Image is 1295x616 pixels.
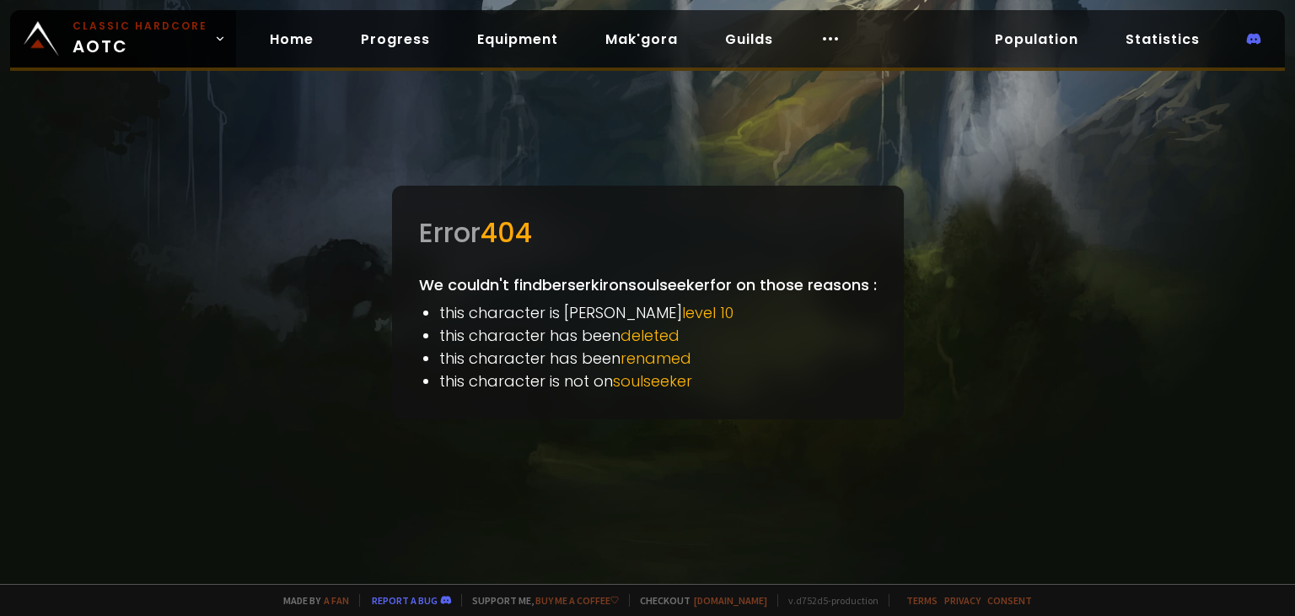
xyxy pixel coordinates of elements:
div: Error [419,213,877,253]
span: AOTC [73,19,207,59]
span: 404 [481,213,532,251]
span: deleted [621,325,680,346]
li: this character is [PERSON_NAME] [439,301,877,324]
a: Guilds [712,22,787,57]
a: Classic HardcoreAOTC [10,10,236,68]
a: Equipment [464,22,572,57]
a: Privacy [944,594,981,607]
a: Statistics [1112,22,1213,57]
a: Report a bug [372,594,438,607]
span: level 10 [682,302,733,323]
a: [DOMAIN_NAME] [694,594,767,607]
span: Support me, [461,594,619,607]
small: Classic Hardcore [73,19,207,34]
span: v. d752d5 - production [777,594,879,607]
a: Population [981,22,1092,57]
a: Mak'gora [592,22,691,57]
div: We couldn't find berserkir on soulseeker for on those reasons : [392,186,904,419]
a: Buy me a coffee [535,594,619,607]
a: a fan [324,594,349,607]
a: Progress [347,22,443,57]
a: Consent [987,594,1032,607]
li: this character has been [439,324,877,347]
a: Home [256,22,327,57]
span: soulseeker [613,370,692,392]
a: Terms [906,594,938,607]
li: this character has been [439,347,877,370]
span: Checkout [629,594,767,607]
span: Made by [273,594,349,607]
span: renamed [621,348,691,369]
li: this character is not on [439,370,877,392]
